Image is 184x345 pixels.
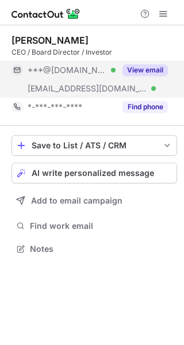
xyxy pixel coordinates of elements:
[31,196,122,205] span: Add to email campaign
[11,7,80,21] img: ContactOut v5.3.10
[28,83,147,94] span: [EMAIL_ADDRESS][DOMAIN_NAME]
[30,244,172,254] span: Notes
[32,141,157,150] div: Save to List / ATS / CRM
[11,47,177,57] div: CEO / Board Director / Investor
[11,34,89,46] div: [PERSON_NAME]
[122,101,168,113] button: Reveal Button
[32,168,154,178] span: AI write personalized message
[11,218,177,234] button: Find work email
[11,190,177,211] button: Add to email campaign
[30,221,172,231] span: Find work email
[122,64,168,76] button: Reveal Button
[28,65,107,75] span: ***@[DOMAIN_NAME]
[11,135,177,156] button: save-profile-one-click
[11,163,177,183] button: AI write personalized message
[11,241,177,257] button: Notes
